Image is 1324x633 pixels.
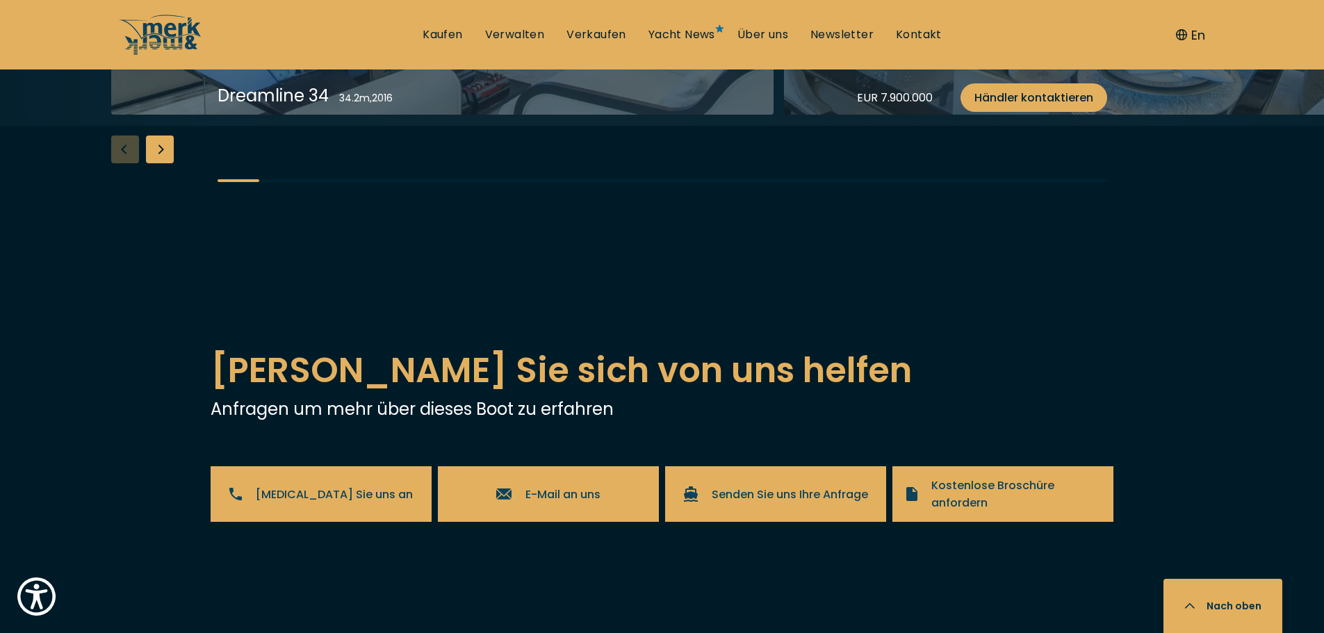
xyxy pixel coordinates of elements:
a: Senden Sie uns Ihre Anfrage [665,466,887,522]
span: [MEDICAL_DATA] Sie uns an [256,486,413,503]
div: Next slide [146,135,174,163]
a: Kaufen [423,27,462,42]
a: [MEDICAL_DATA] Sie uns an [211,466,432,522]
span: Händler kontaktieren [974,89,1093,106]
button: Nach oben [1163,579,1282,633]
div: Dreamline 34 [218,83,329,108]
a: Über uns [737,27,788,42]
button: Show Accessibility Preferences [14,574,59,619]
div: 34.2 m , 2016 [339,91,393,106]
a: Händler kontaktieren [961,83,1107,112]
a: E-Mail an uns [438,466,660,522]
h2: [PERSON_NAME] Sie sich von uns helfen [211,344,1114,397]
span: Senden Sie uns Ihre Anfrage [712,486,868,503]
a: Verwalten [485,27,545,42]
span: Kostenlose Broschüre anfordern [931,477,1100,511]
a: Yacht News [648,27,715,42]
div: EUR 7.900.000 [857,89,933,106]
a: Newsletter [810,27,874,42]
span: E-Mail an uns [525,486,600,503]
a: Kostenlose Broschüre anfordern [892,466,1114,522]
p: Anfragen um mehr über dieses Boot zu erfahren [211,397,1114,421]
a: Verkaufen [566,27,626,42]
a: Kontakt [896,27,942,42]
button: En [1176,26,1205,44]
